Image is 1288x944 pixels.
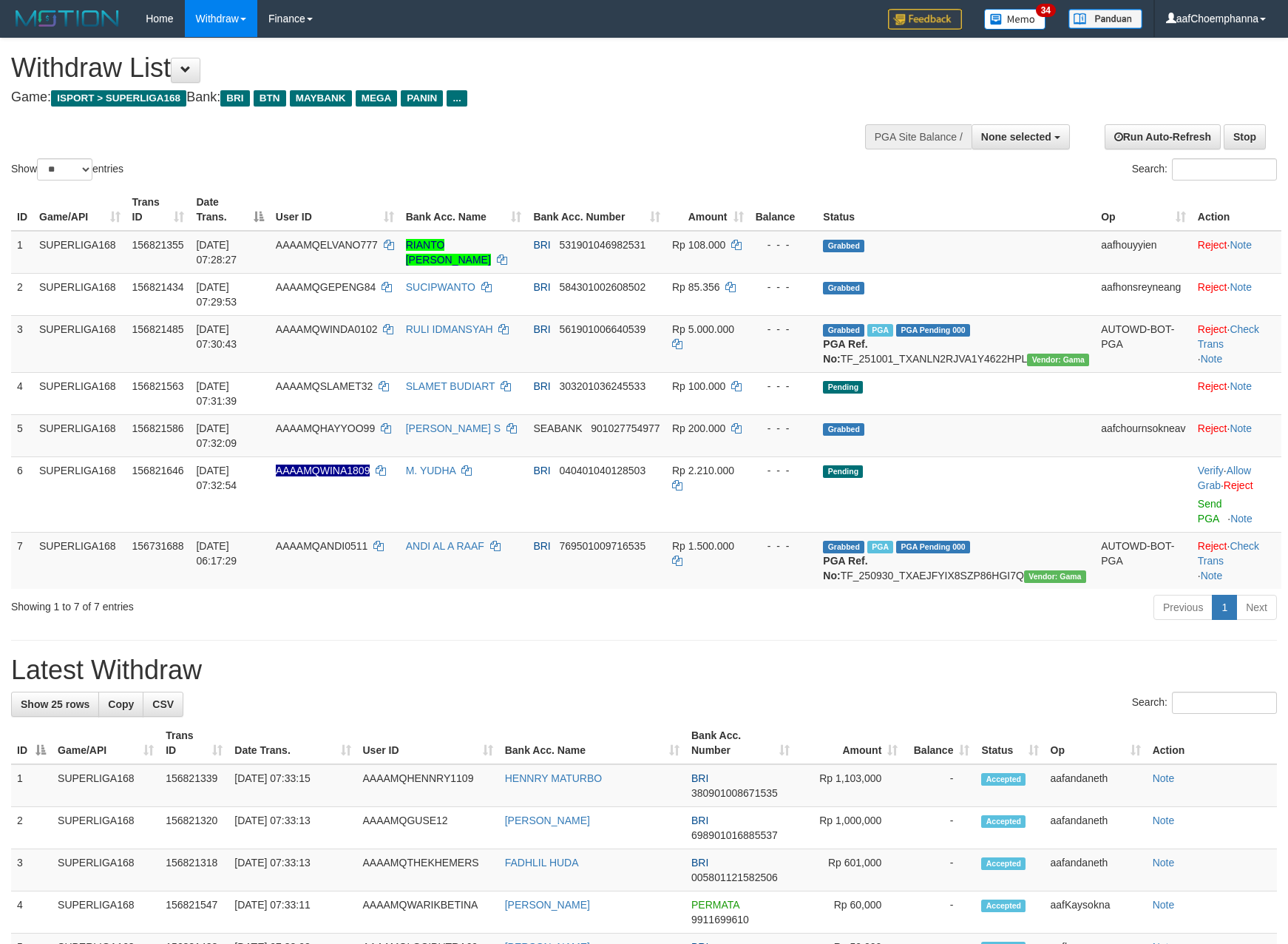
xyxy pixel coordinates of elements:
span: 156731688 [132,540,184,552]
th: Trans ID: activate to sort column ascending [160,722,228,764]
a: Copy [98,692,143,717]
label: Show entries [11,158,123,181]
a: Reject [1198,540,1227,552]
td: aafandaneth [1045,807,1147,849]
span: 156821485 [132,323,184,335]
td: aafhouyyien [1095,231,1192,274]
a: SUCIPWANTO [406,281,475,293]
th: Bank Acc. Number: activate to sort column ascending [527,189,666,231]
span: Copy 303201036245533 to clipboard [559,380,645,392]
span: 156821586 [132,422,184,434]
span: Copy 769501009716535 to clipboard [559,540,645,552]
a: Send PGA [1198,498,1222,525]
span: AAAAMQELVANO777 [276,239,378,251]
span: Vendor URL: https://trx31.1velocity.biz [1024,570,1086,583]
span: Copy 380901008671535 to clipboard [691,787,778,799]
td: 156821320 [160,807,228,849]
td: 2 [11,807,52,849]
th: User ID: activate to sort column ascending [357,722,499,764]
td: 3 [11,849,52,891]
td: - [904,807,975,849]
a: Check Trans [1198,323,1259,350]
img: Button%20Memo.svg [984,9,1046,30]
span: Accepted [981,900,1026,912]
span: Marked by aafandaneth [867,324,893,337]
a: Note [1153,815,1175,826]
span: Marked by aafromsomean [867,541,893,553]
span: [DATE] 07:32:54 [196,465,237,491]
th: Date Trans.: activate to sort column descending [190,189,269,231]
div: - - - [756,280,812,294]
span: MEGA [356,90,398,107]
span: Accepted [981,857,1026,870]
span: [DATE] 07:30:43 [196,323,237,350]
td: SUPERLIGA168 [52,764,160,807]
a: Reject [1198,380,1227,392]
div: - - - [756,237,812,252]
div: - - - [756,421,812,436]
span: 34 [1036,4,1056,17]
td: SUPERLIGA168 [33,456,126,532]
h1: Withdraw List [11,53,844,83]
label: Search: [1132,692,1277,714]
td: 1 [11,231,33,274]
span: AAAAMQGEPENG84 [276,281,376,293]
td: AUTOWD-BOT-PGA [1095,315,1192,372]
td: [DATE] 07:33:13 [228,849,356,891]
span: BRI [533,465,550,476]
a: M. YUDHA [406,465,455,476]
div: Showing 1 to 7 of 7 entries [11,593,526,614]
div: - - - [756,379,812,394]
td: 2 [11,273,33,315]
td: SUPERLIGA168 [33,231,126,274]
span: [DATE] 07:29:53 [196,281,237,308]
span: Copy 584301002608502 to clipboard [559,281,645,293]
td: Rp 1,000,000 [796,807,904,849]
a: ANDI AL A RAAF [406,540,484,552]
span: [DATE] 07:31:39 [196,380,237,407]
td: SUPERLIGA168 [52,807,160,849]
td: - [904,891,975,934]
span: PANIN [401,90,443,107]
a: Note [1230,513,1253,525]
th: Bank Acc. Name: activate to sort column ascending [499,722,685,764]
th: ID: activate to sort column descending [11,722,52,764]
span: BTN [254,90,286,107]
span: PERMATA [691,899,739,911]
a: Next [1236,595,1277,620]
a: SLAMET BUDIART [406,380,495,392]
div: - - - [756,463,812,478]
th: Trans ID: activate to sort column ascending [126,189,191,231]
td: aafandaneth [1045,764,1147,807]
button: None selected [972,124,1070,149]
td: TF_250930_TXAEJFYIX8SZP86HGI7Q [817,532,1095,589]
th: Amount: activate to sort column ascending [796,722,904,764]
span: BRI [533,323,550,335]
td: aafchournsokneav [1095,414,1192,456]
a: HENNRY MATURBO [505,772,602,784]
th: Action [1192,189,1281,231]
a: Previous [1153,595,1213,620]
a: Show 25 rows [11,692,99,717]
span: Grabbed [823,423,864,436]
th: Bank Acc. Name: activate to sort column ascending [400,189,528,231]
span: BRI [533,540,550,552]
td: aafhonsreyneang [1095,273,1192,315]
th: User ID: activate to sort column ascending [270,189,400,231]
a: Allow Grab [1198,465,1251,491]
th: Status [817,189,1095,231]
a: 1 [1212,595,1237,620]
th: ID [11,189,33,231]
td: · · [1192,532,1281,589]
span: MAYBANK [290,90,352,107]
span: PGA Pending [896,541,970,553]
span: ISPORT > SUPERLIGA168 [51,90,186,107]
span: PGA Pending [896,324,970,337]
th: Amount: activate to sort column ascending [666,189,750,231]
span: BRI [533,239,550,251]
td: Rp 1,103,000 [796,764,904,807]
td: [DATE] 07:33:15 [228,764,356,807]
a: Reject [1198,239,1227,251]
th: Op: activate to sort column ascending [1095,189,1192,231]
span: 156821646 [132,465,184,476]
